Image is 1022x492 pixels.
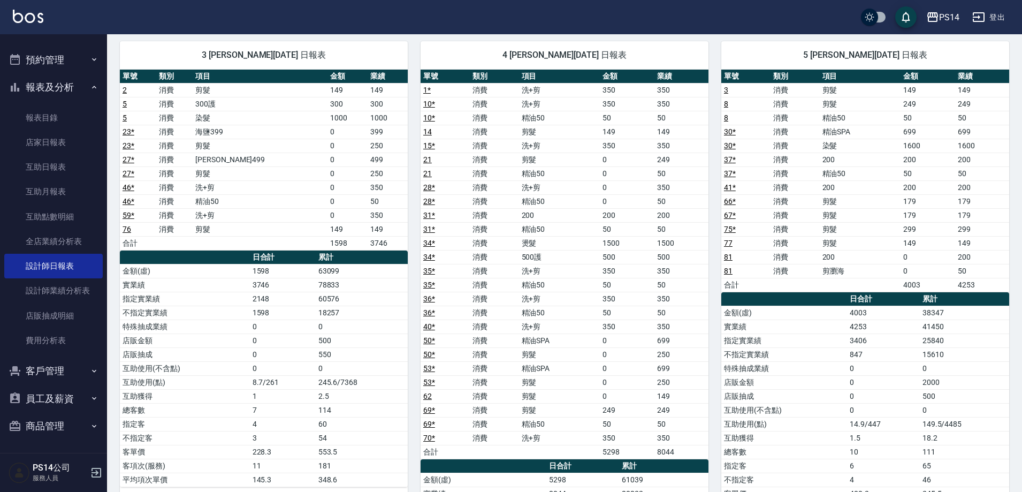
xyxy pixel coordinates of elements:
[368,236,408,250] td: 3746
[654,278,708,292] td: 50
[120,70,408,251] table: a dense table
[771,222,820,236] td: 消費
[654,292,708,306] td: 350
[654,180,708,194] td: 350
[600,250,654,264] td: 500
[470,278,519,292] td: 消費
[600,222,654,236] td: 50
[955,111,1009,125] td: 50
[955,83,1009,97] td: 149
[654,306,708,320] td: 50
[470,334,519,347] td: 消費
[724,100,728,108] a: 8
[654,83,708,97] td: 350
[519,347,600,361] td: 剪髮
[156,139,193,153] td: 消費
[721,70,1009,292] table: a dense table
[120,361,250,375] td: 互助使用(不含點)
[600,306,654,320] td: 50
[721,70,771,84] th: 單號
[955,139,1009,153] td: 1600
[519,375,600,389] td: 剪髮
[820,264,901,278] td: 剪瀏海
[901,83,955,97] td: 149
[901,97,955,111] td: 249
[519,278,600,292] td: 精油50
[955,70,1009,84] th: 業績
[654,347,708,361] td: 250
[654,111,708,125] td: 50
[250,334,316,347] td: 0
[193,180,327,194] td: 洗+剪
[327,153,368,166] td: 0
[820,125,901,139] td: 精油SPA
[901,111,955,125] td: 50
[600,347,654,361] td: 0
[519,125,600,139] td: 剪髮
[654,250,708,264] td: 500
[721,278,771,292] td: 合計
[519,83,600,97] td: 洗+剪
[470,166,519,180] td: 消費
[847,306,919,320] td: 4003
[771,70,820,84] th: 類別
[901,194,955,208] td: 179
[771,166,820,180] td: 消費
[120,320,250,334] td: 特殊抽成業績
[519,153,600,166] td: 剪髮
[820,236,901,250] td: 剪髮
[895,6,917,28] button: save
[771,153,820,166] td: 消費
[519,166,600,180] td: 精油50
[600,83,654,97] td: 350
[9,462,30,483] img: Person
[193,125,327,139] td: 海鹽399
[654,264,708,278] td: 350
[193,153,327,166] td: [PERSON_NAME]499
[519,111,600,125] td: 精油50
[721,306,847,320] td: 金額(虛)
[724,239,733,247] a: 77
[421,70,708,459] table: a dense table
[120,306,250,320] td: 不指定實業績
[922,6,964,28] button: PS14
[250,278,316,292] td: 3746
[654,125,708,139] td: 149
[920,334,1009,347] td: 25840
[771,111,820,125] td: 消費
[847,361,919,375] td: 0
[600,97,654,111] td: 350
[955,97,1009,111] td: 249
[250,347,316,361] td: 0
[470,320,519,334] td: 消費
[654,320,708,334] td: 350
[4,304,103,328] a: 店販抽成明細
[327,222,368,236] td: 149
[4,385,103,413] button: 員工及薪資
[847,320,919,334] td: 4253
[771,97,820,111] td: 消費
[920,292,1009,306] th: 累計
[600,111,654,125] td: 50
[33,473,87,483] p: 服務人員
[920,320,1009,334] td: 41450
[4,105,103,130] a: 報表目錄
[820,222,901,236] td: 剪髮
[4,278,103,303] a: 設計師業績分析表
[4,46,103,74] button: 預約管理
[600,236,654,250] td: 1500
[519,334,600,347] td: 精油SPA
[901,153,955,166] td: 200
[368,153,408,166] td: 499
[156,194,193,208] td: 消費
[600,180,654,194] td: 0
[327,125,368,139] td: 0
[600,361,654,375] td: 0
[13,10,43,23] img: Logo
[470,236,519,250] td: 消費
[368,139,408,153] td: 250
[423,155,432,164] a: 21
[327,180,368,194] td: 0
[368,111,408,125] td: 1000
[901,236,955,250] td: 149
